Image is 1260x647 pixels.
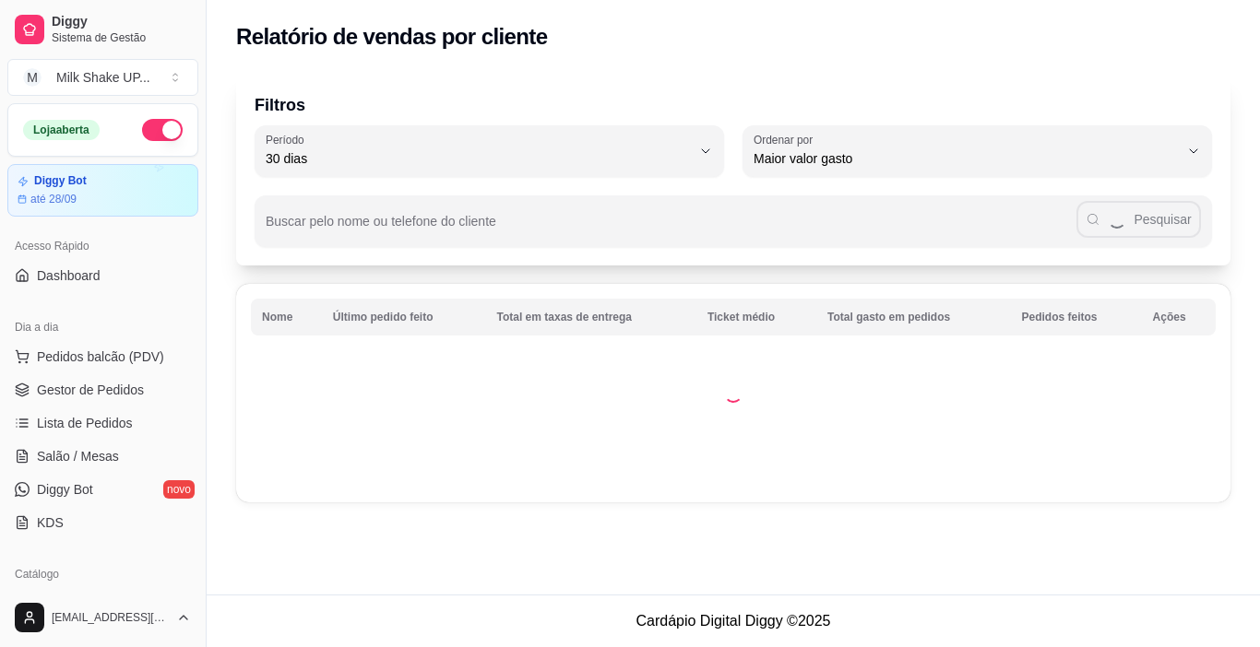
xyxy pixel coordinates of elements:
span: Diggy [52,14,191,30]
button: Alterar Status [142,119,183,141]
div: Loja aberta [23,120,100,140]
span: Diggy Bot [37,480,93,499]
a: Lista de Pedidos [7,408,198,438]
button: Pedidos balcão (PDV) [7,342,198,371]
span: Salão / Mesas [37,447,119,465]
span: Sistema de Gestão [52,30,191,45]
button: Select a team [7,59,198,96]
a: Diggy Botnovo [7,475,198,504]
span: KDS [37,513,64,532]
div: Catálogo [7,559,198,589]
div: Dia a dia [7,312,198,342]
span: M [23,68,42,87]
button: Ordenar porMaior valor gasto [743,125,1212,177]
a: DiggySistema de Gestão [7,7,198,52]
div: Loading [724,384,743,403]
a: KDS [7,508,198,537]
h2: Relatório de vendas por cliente [236,22,548,52]
input: Buscar pelo nome ou telefone do cliente [266,219,1076,238]
div: Acesso Rápido [7,231,198,261]
button: [EMAIL_ADDRESS][DOMAIN_NAME] [7,595,198,640]
article: Diggy Bot [34,174,87,188]
footer: Cardápio Digital Diggy © 2025 [207,594,1260,647]
span: [EMAIL_ADDRESS][DOMAIN_NAME] [52,610,169,625]
span: Dashboard [37,266,101,285]
p: Filtros [255,92,1212,118]
button: Período30 dias [255,125,724,177]
label: Ordenar por [754,132,819,147]
a: Gestor de Pedidos [7,375,198,405]
a: Dashboard [7,261,198,290]
a: Salão / Mesas [7,441,198,471]
span: Lista de Pedidos [37,414,133,432]
article: até 28/09 [30,192,77,206]
span: Maior valor gasto [754,149,1179,168]
a: Diggy Botaté 28/09 [7,164,198,217]
label: Período [266,132,310,147]
div: Milk Shake UP ... [56,68,150,87]
span: 30 dias [266,149,691,168]
span: Gestor de Pedidos [37,381,144,399]
span: Pedidos balcão (PDV) [37,347,164,366]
